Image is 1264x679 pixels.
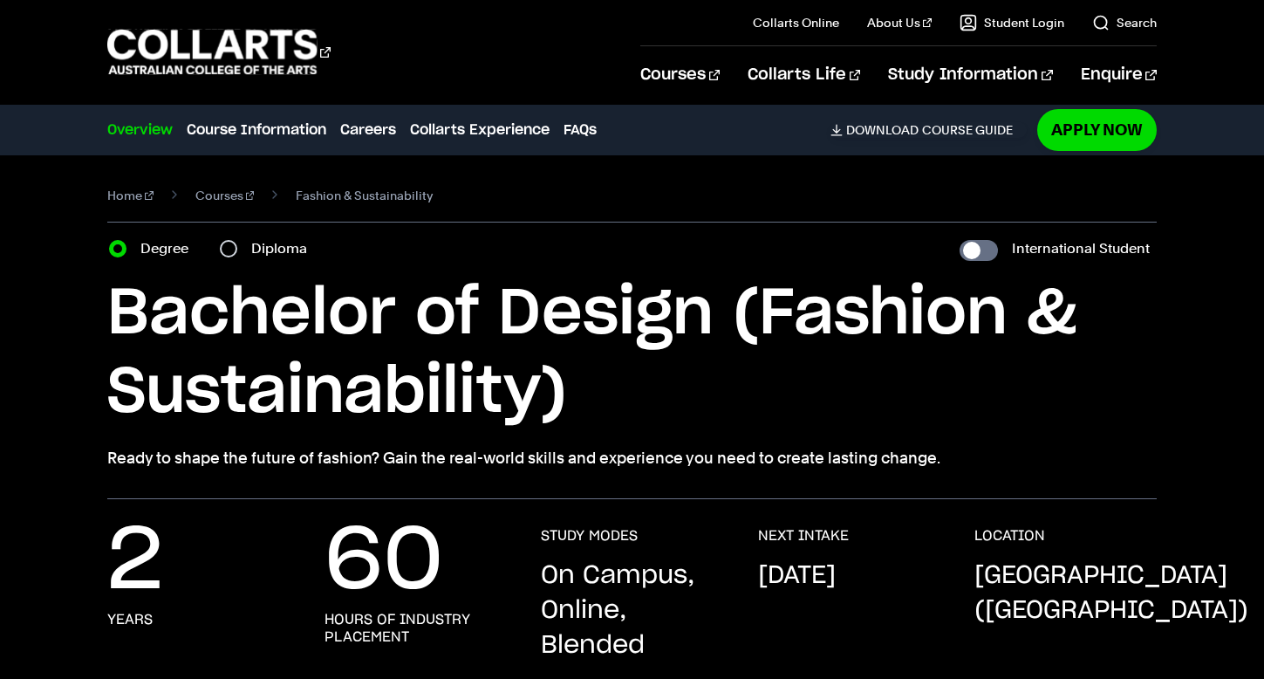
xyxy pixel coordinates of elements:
a: Courses [195,183,255,208]
a: DownloadCourse Guide [830,122,1027,138]
a: Collarts Experience [410,120,550,141]
div: Go to homepage [107,27,331,77]
a: About Us [867,14,932,31]
a: Courses [640,46,720,104]
label: Diploma [251,237,318,261]
h3: STUDY MODES [541,527,638,545]
label: Degree [140,237,199,261]
a: Home [107,183,154,208]
a: Careers [340,120,396,141]
p: 60 [325,527,443,597]
label: International Student [1012,237,1150,261]
p: [GEOGRAPHIC_DATA] ([GEOGRAPHIC_DATA]) [974,559,1248,628]
h3: hours of industry placement [325,611,507,646]
h1: Bachelor of Design (Fashion & Sustainability) [107,275,1157,432]
p: 2 [107,527,163,597]
a: Search [1092,14,1157,31]
a: Enquire [1081,46,1157,104]
span: Fashion & Sustainability [296,183,433,208]
span: Download [846,122,919,138]
a: Collarts Online [753,14,839,31]
a: FAQs [564,120,597,141]
a: Collarts Life [748,46,860,104]
p: [DATE] [758,559,836,593]
a: Course Information [187,120,326,141]
a: Study Information [888,46,1052,104]
a: Apply Now [1037,109,1157,150]
a: Student Login [960,14,1064,31]
h3: NEXT INTAKE [758,527,849,545]
a: Overview [107,120,173,141]
h3: years [107,611,153,628]
p: On Campus, Online, Blended [541,559,723,663]
p: Ready to shape the future of fashion? Gain the real-world skills and experience you need to creat... [107,446,1157,470]
h3: LOCATION [974,527,1045,545]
